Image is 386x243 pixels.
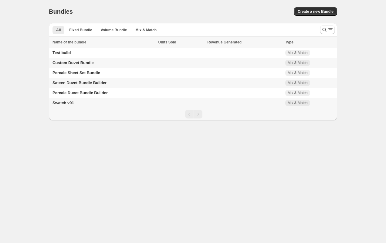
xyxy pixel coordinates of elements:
span: Custom Duvet Bundle [52,60,94,65]
span: Mix & Match [288,80,308,85]
div: Name of the bundle [52,39,154,45]
span: Mix & Match [288,70,308,75]
span: Percale Sheet Set Bundle [52,70,100,75]
h1: Bundles [49,8,73,15]
span: Swatch v01 [52,101,74,105]
button: Units Sold [158,39,182,45]
nav: Pagination [49,108,337,120]
span: Fixed Bundle [69,28,92,33]
span: All [56,28,61,33]
span: Units Sold [158,39,176,45]
span: Mix & Match [135,28,157,33]
span: Sateen Duvet Bundle Builder [52,80,107,85]
span: Revenue Generated [207,39,242,45]
button: Create a new Bundle [294,7,337,16]
div: Type [285,39,334,45]
span: Mix & Match [288,101,308,105]
span: Volume Bundle [101,28,127,33]
span: Percale Duvet Bundle Builder [52,91,108,95]
span: Create a new Bundle [298,9,334,14]
span: Mix & Match [288,91,308,95]
span: Mix & Match [288,60,308,65]
span: Mix & Match [288,50,308,55]
button: Revenue Generated [207,39,248,45]
span: Test build [52,50,71,55]
button: Search and filter results [320,26,335,34]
